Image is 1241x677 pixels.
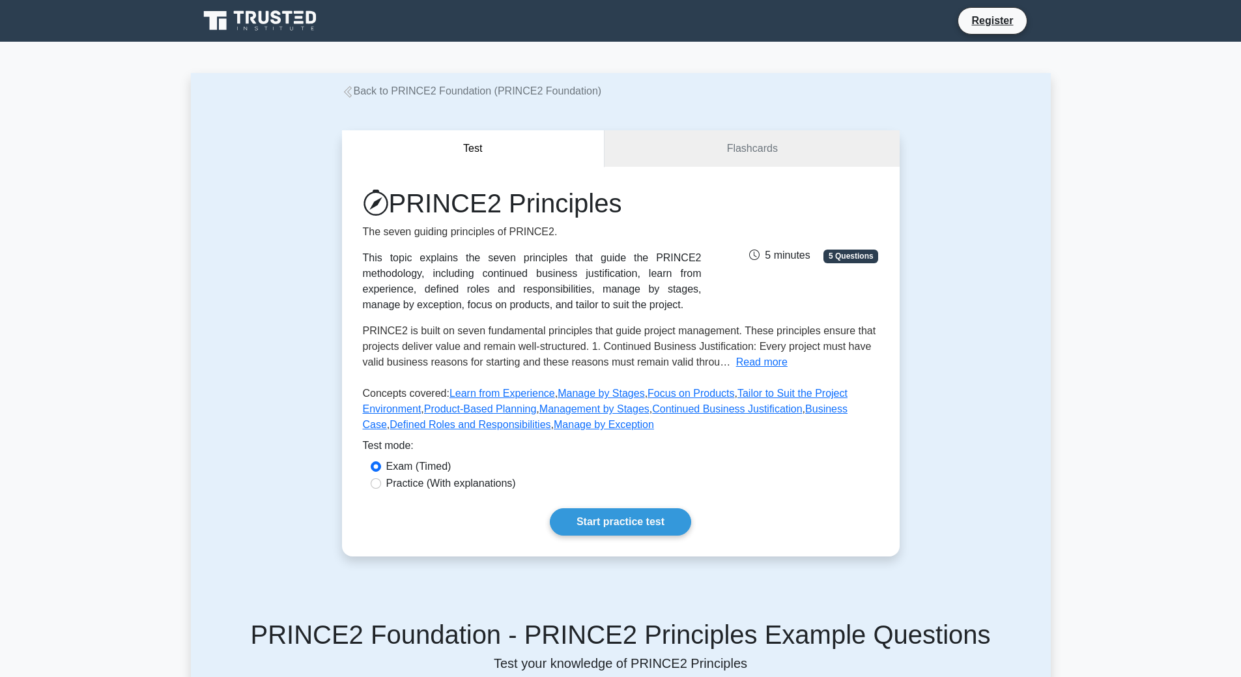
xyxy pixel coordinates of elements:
[550,508,691,536] a: Start practice test
[823,250,878,263] span: 5 Questions
[648,388,734,399] a: Focus on Products
[558,388,644,399] a: Manage by Stages
[539,403,649,414] a: Management by Stages
[207,619,1035,650] h5: PRINCE2 Foundation - PRINCE2 Principles Example Questions
[342,130,605,167] button: Test
[363,188,702,219] h1: PRINCE2 Principles
[363,386,879,438] p: Concepts covered: , , , , , , , , ,
[363,224,702,240] p: The seven guiding principles of PRINCE2.
[652,403,802,414] a: Continued Business Justification
[749,250,810,261] span: 5 minutes
[449,388,555,399] a: Learn from Experience
[605,130,899,167] a: Flashcards
[386,476,516,491] label: Practice (With explanations)
[736,354,788,370] button: Read more
[207,655,1035,671] p: Test your knowledge of PRINCE2 Principles
[554,419,654,430] a: Manage by Exception
[363,250,702,313] div: This topic explains the seven principles that guide the PRINCE2 methodology, including continued ...
[363,325,876,367] span: PRINCE2 is built on seven fundamental principles that guide project management. These principles ...
[342,85,602,96] a: Back to PRINCE2 Foundation (PRINCE2 Foundation)
[363,388,848,414] a: Tailor to Suit the Project Environment
[363,438,879,459] div: Test mode:
[963,12,1021,29] a: Register
[424,403,537,414] a: Product-Based Planning
[390,419,550,430] a: Defined Roles and Responsibilities
[386,459,451,474] label: Exam (Timed)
